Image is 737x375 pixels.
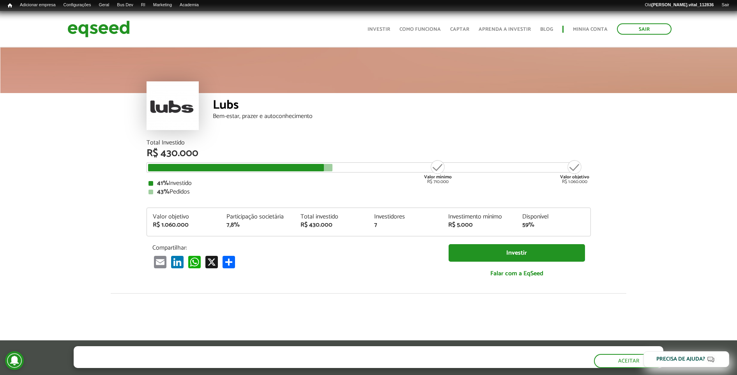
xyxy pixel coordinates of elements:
[450,27,469,32] a: Captar
[177,361,267,367] a: política de privacidade e de cookies
[137,2,149,8] a: RI
[213,99,591,113] div: Lubs
[147,148,591,158] div: R$ 430.000
[149,2,176,8] a: Marketing
[113,2,137,8] a: Bus Dev
[4,2,16,9] a: Início
[560,159,589,184] div: R$ 1.060.000
[16,2,60,8] a: Adicionar empresa
[204,255,219,268] a: X
[153,222,215,228] div: R$ 1.060.000
[148,189,589,195] div: Pedidos
[540,27,553,32] a: Blog
[8,3,12,8] span: Início
[226,214,289,220] div: Participação societária
[449,266,585,282] a: Falar com a EqSeed
[448,222,511,228] div: R$ 5.000
[300,214,363,220] div: Total investido
[374,214,437,220] div: Investidores
[153,214,215,220] div: Valor objetivo
[67,19,130,39] img: EqSeed
[449,244,585,262] a: Investir
[423,159,452,184] div: R$ 710.000
[718,2,733,8] a: Sair
[641,2,718,8] a: Olá[PERSON_NAME].vital_112836
[617,23,672,35] a: Sair
[560,173,589,181] strong: Valor objetivo
[448,214,511,220] div: Investimento mínimo
[652,2,714,7] strong: [PERSON_NAME].vital_112836
[300,222,363,228] div: R$ 430.000
[74,346,356,358] h5: O site da EqSeed utiliza cookies para melhorar sua navegação.
[594,354,663,368] button: Aceitar
[399,27,441,32] a: Como funciona
[152,244,437,252] p: Compartilhar:
[170,255,185,268] a: LinkedIn
[374,222,437,228] div: 7
[187,255,202,268] a: WhatsApp
[157,187,170,197] strong: 43%
[522,214,585,220] div: Disponível
[60,2,95,8] a: Configurações
[221,255,237,268] a: Compartilhar
[368,27,390,32] a: Investir
[573,27,608,32] a: Minha conta
[152,255,168,268] a: Email
[479,27,531,32] a: Aprenda a investir
[74,360,356,367] p: Ao clicar em "aceitar", você aceita nossa .
[157,178,169,188] strong: 41%
[213,113,591,120] div: Bem-estar, prazer e autoconhecimento
[424,173,452,181] strong: Valor mínimo
[95,2,113,8] a: Geral
[147,140,591,146] div: Total Investido
[148,180,589,187] div: Investido
[176,2,203,8] a: Academia
[522,222,585,228] div: 59%
[226,222,289,228] div: 7,8%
